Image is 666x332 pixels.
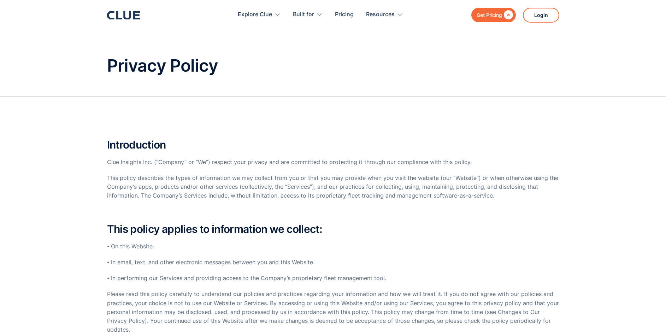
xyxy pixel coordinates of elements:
[335,4,354,26] a: Pricing
[107,158,559,167] p: Clue Insights Inc. (“Company” or “We”) respect your privacy and are committed to protecting it th...
[293,4,323,26] div: Built for
[471,8,516,22] a: Get Pricing
[366,4,395,26] div: Resources
[238,4,272,26] div: Explore Clue
[107,274,559,283] p: ⦁ In performing our Services and providing access to the Company’s proprietary fleet management t...
[107,139,559,151] h2: Introduction
[107,258,559,267] p: ⦁ In email, text, and other electronic messages between you and this Website.
[293,4,314,26] div: Built for
[107,174,559,200] p: This policy describes the types of information we may collect from you or that you may provide wh...
[477,11,502,19] div: Get Pricing
[107,207,559,216] p: ‍
[366,4,403,26] div: Resources
[502,11,513,19] div: 
[107,242,559,251] p: ⦁ On this Website.
[107,56,559,75] h1: Privacy Policy
[238,4,281,26] div: Explore Clue
[107,223,559,235] h2: This policy applies to information we collect:
[523,8,559,23] a: Login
